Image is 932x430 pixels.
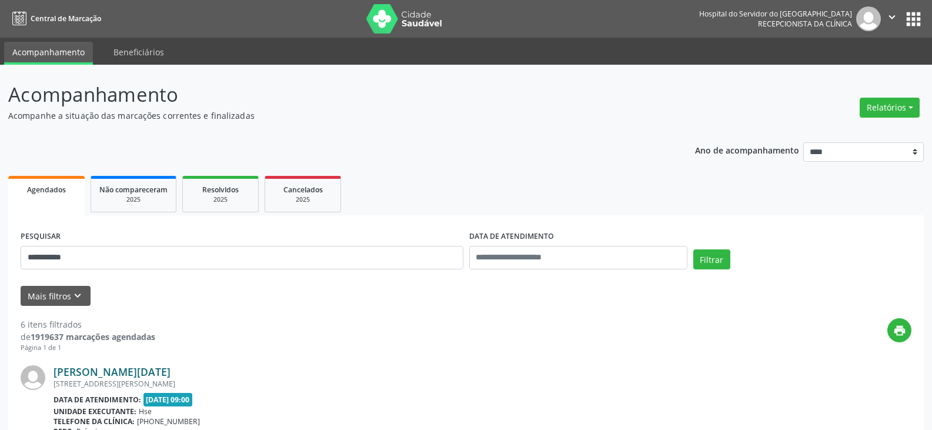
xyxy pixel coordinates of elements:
[99,185,168,195] span: Não compareceram
[881,6,903,31] button: 
[139,406,152,416] span: Hse
[4,42,93,65] a: Acompanhamento
[21,228,61,246] label: PESQUISAR
[31,14,101,24] span: Central de Marcação
[21,365,45,390] img: img
[137,416,200,426] span: [PHONE_NUMBER]
[99,195,168,204] div: 2025
[21,318,155,331] div: 6 itens filtrados
[54,379,735,389] div: [STREET_ADDRESS][PERSON_NAME]
[31,331,155,342] strong: 1919637 marcações agendadas
[54,406,136,416] b: Unidade executante:
[886,11,898,24] i: 
[54,365,171,378] a: [PERSON_NAME][DATE]
[105,42,172,62] a: Beneficiários
[273,195,332,204] div: 2025
[469,228,554,246] label: DATA DE ATENDIMENTO
[695,142,799,157] p: Ano de acompanhamento
[283,185,323,195] span: Cancelados
[887,318,911,342] button: print
[8,9,101,28] a: Central de Marcação
[693,249,730,269] button: Filtrar
[202,185,239,195] span: Resolvidos
[21,343,155,353] div: Página 1 de 1
[860,98,920,118] button: Relatórios
[21,331,155,343] div: de
[27,185,66,195] span: Agendados
[54,416,135,426] b: Telefone da clínica:
[21,286,91,306] button: Mais filtroskeyboard_arrow_down
[893,324,906,337] i: print
[8,80,649,109] p: Acompanhamento
[191,195,250,204] div: 2025
[699,9,852,19] div: Hospital do Servidor do [GEOGRAPHIC_DATA]
[71,289,84,302] i: keyboard_arrow_down
[54,395,141,405] b: Data de atendimento:
[903,9,924,29] button: apps
[143,393,193,406] span: [DATE] 09:00
[8,109,649,122] p: Acompanhe a situação das marcações correntes e finalizadas
[758,19,852,29] span: Recepcionista da clínica
[856,6,881,31] img: img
